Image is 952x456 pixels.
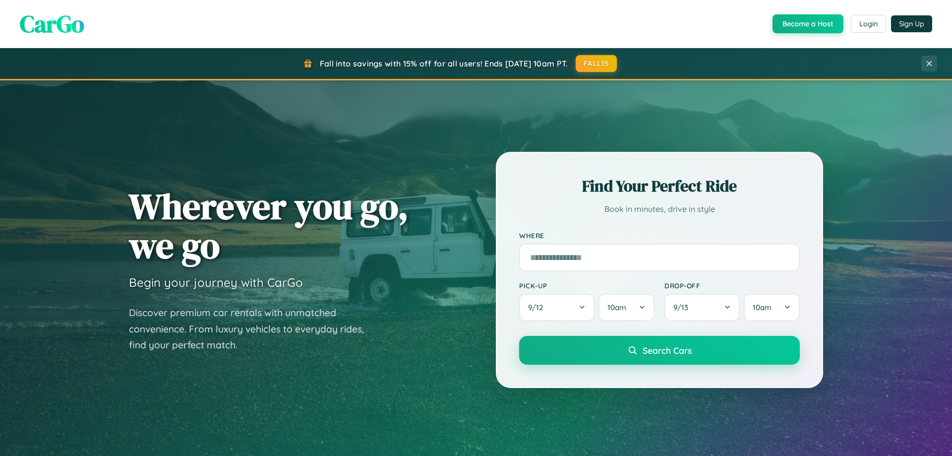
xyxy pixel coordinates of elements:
[519,281,654,290] label: Pick-up
[664,294,740,321] button: 9/13
[773,14,843,33] button: Become a Host
[519,336,800,365] button: Search Cars
[673,303,693,312] span: 9 / 13
[519,202,800,216] p: Book in minutes, drive in style
[664,281,800,290] label: Drop-off
[129,187,409,265] h1: Wherever you go, we go
[643,345,692,356] span: Search Cars
[528,303,548,312] span: 9 / 12
[519,294,595,321] button: 9/12
[519,175,800,197] h2: Find Your Perfect Ride
[519,231,800,240] label: Where
[129,275,303,290] h3: Begin your journey with CarGo
[20,7,84,40] span: CarGo
[851,15,886,33] button: Login
[891,15,932,32] button: Sign Up
[320,59,568,68] span: Fall into savings with 15% off for all users! Ends [DATE] 10am PT.
[129,305,377,353] p: Discover premium car rentals with unmatched convenience. From luxury vehicles to everyday rides, ...
[598,294,654,321] button: 10am
[607,303,626,312] span: 10am
[744,294,800,321] button: 10am
[576,55,617,72] button: FALL15
[753,303,772,312] span: 10am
